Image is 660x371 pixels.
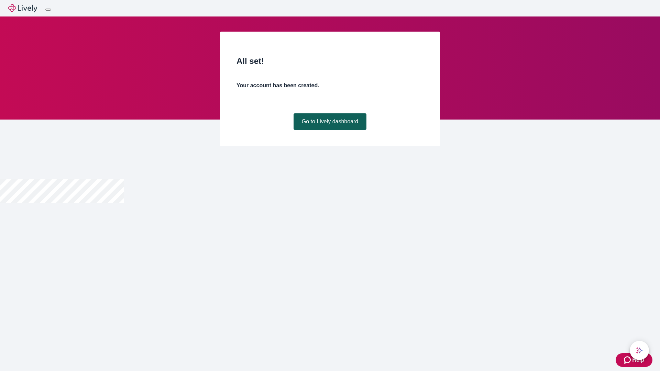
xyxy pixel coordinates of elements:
a: Go to Lively dashboard [294,113,367,130]
button: Zendesk support iconHelp [616,353,652,367]
img: Lively [8,4,37,12]
h4: Your account has been created. [236,81,423,90]
svg: Lively AI Assistant [636,347,643,354]
button: chat [630,341,649,360]
button: Log out [45,9,51,11]
h2: All set! [236,55,423,67]
span: Help [632,356,644,364]
svg: Zendesk support icon [624,356,632,364]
